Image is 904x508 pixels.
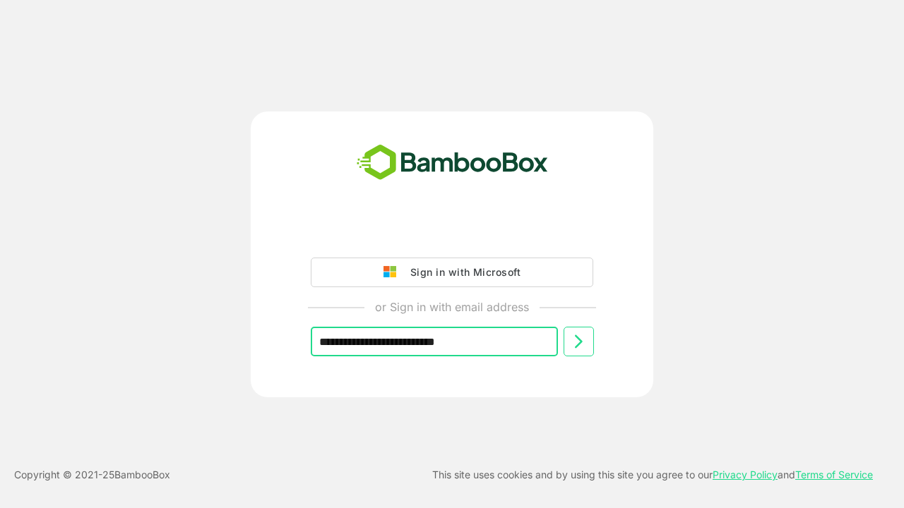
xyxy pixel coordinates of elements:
[795,468,873,480] a: Terms of Service
[403,263,521,282] div: Sign in with Microsoft
[383,266,403,279] img: google
[375,298,529,315] p: or Sign in with email address
[311,258,593,287] button: Sign in with Microsoft
[713,468,778,480] a: Privacy Policy
[304,218,600,249] iframe: Sign in with Google Button
[349,140,556,186] img: bamboobox
[432,466,873,483] p: This site uses cookies and by using this site you agree to our and
[14,466,170,483] p: Copyright © 2021- 25 BambooBox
